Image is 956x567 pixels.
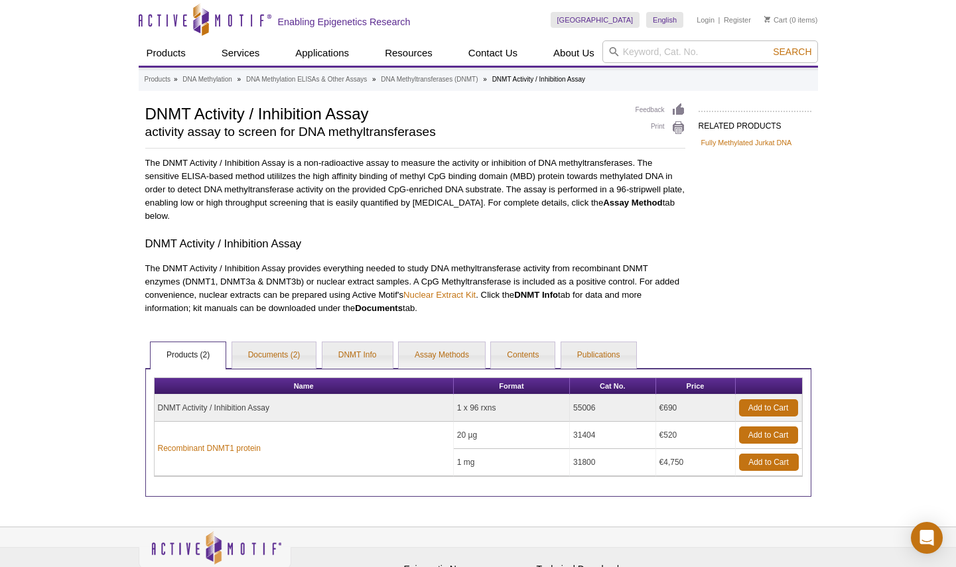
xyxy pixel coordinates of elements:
[381,74,478,86] a: DNA Methyltransferases (DNMT)
[603,198,662,208] strong: Assay Method
[454,449,570,476] td: 1 mg
[646,12,683,28] a: English
[460,40,525,66] a: Contact Us
[278,16,411,28] h2: Enabling Epigenetics Research
[570,449,655,476] td: 31800
[238,76,241,83] li: »
[377,40,441,66] a: Resources
[697,15,715,25] a: Login
[145,157,685,223] p: The DNMT Activity / Inhibition Assay is a non-radioactive assay to measure the activity or inhibi...
[701,137,792,149] a: Fully Methylated Jurkat DNA
[570,378,655,395] th: Cat No.
[764,16,770,23] img: Your Cart
[551,12,640,28] a: [GEOGRAPHIC_DATA]
[174,76,178,83] li: »
[151,342,226,369] a: Products (2)
[764,12,818,28] li: (0 items)
[718,12,720,28] li: |
[145,262,685,315] p: The DNMT Activity / Inhibition Assay provides everything needed to study DNA methyltransferase ac...
[232,342,316,369] a: Documents (2)
[403,290,476,300] a: Nuclear Extract Kit
[769,46,815,58] button: Search
[636,121,685,135] a: Print
[514,290,558,300] strong: DNMT Info
[739,454,799,471] a: Add to Cart
[545,40,602,66] a: About Us
[287,40,357,66] a: Applications
[911,522,943,554] div: Open Intercom Messenger
[491,342,555,369] a: Contents
[155,378,454,395] th: Name
[656,395,736,422] td: €690
[322,342,393,369] a: DNMT Info
[214,40,268,66] a: Services
[145,103,622,123] h1: DNMT Activity / Inhibition Assay
[355,303,403,313] strong: Documents
[155,395,454,422] td: DNMT Activity / Inhibition Assay
[158,442,261,454] a: Recombinant DNMT1 protein
[636,103,685,117] a: Feedback
[454,395,570,422] td: 1 x 96 rxns
[145,236,685,252] h3: DNMT Activity / Inhibition Assay
[399,342,485,369] a: Assay Methods
[764,15,787,25] a: Cart
[656,378,736,395] th: Price
[483,76,487,83] li: »
[570,395,655,422] td: 55006
[773,46,811,57] span: Search
[454,422,570,449] td: 20 µg
[739,426,798,444] a: Add to Cart
[656,449,736,476] td: €4,750
[561,342,636,369] a: Publications
[699,111,811,135] h2: RELATED PRODUCTS
[145,74,171,86] a: Products
[570,422,655,449] td: 31404
[139,40,194,66] a: Products
[372,76,376,83] li: »
[739,399,798,416] a: Add to Cart
[145,126,622,138] h2: activity assay to screen for DNA methyltransferases
[492,76,585,83] li: DNMT Activity / Inhibition Assay
[656,422,736,449] td: €520
[602,40,818,63] input: Keyword, Cat. No.
[182,74,232,86] a: DNA Methylation
[246,74,367,86] a: DNA Methylation ELISAs & Other Assays
[724,15,751,25] a: Register
[454,378,570,395] th: Format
